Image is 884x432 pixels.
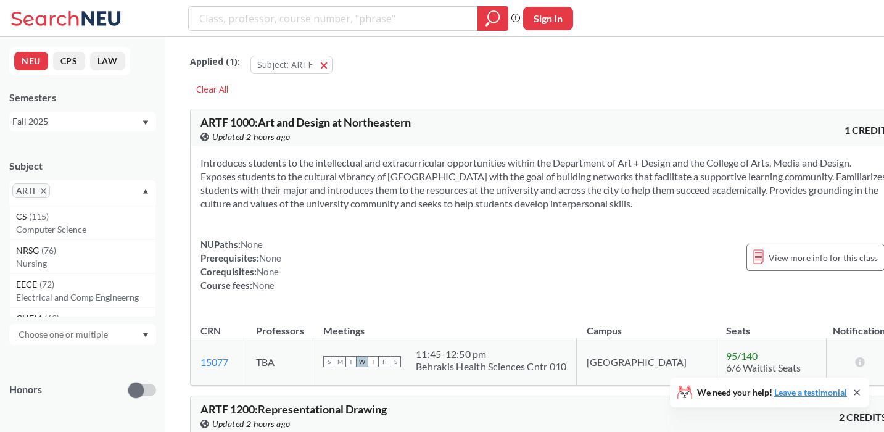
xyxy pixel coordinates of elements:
span: ARTFX to remove pill [12,183,50,198]
span: ( 69 ) [44,313,59,323]
span: View more info for this class [769,250,878,265]
div: 11:45 - 12:50 pm [416,348,566,360]
svg: X to remove pill [41,188,46,194]
svg: magnifying glass [485,10,500,27]
span: None [241,239,263,250]
td: [GEOGRAPHIC_DATA] [577,338,716,386]
span: NRSG [16,244,41,257]
div: NUPaths: Prerequisites: Corequisites: Course fees: [200,238,281,292]
svg: Dropdown arrow [143,189,149,194]
span: EECE [16,278,39,291]
div: ARTFX to remove pillDropdown arrowCS(115)Computer ScienceNRSG(76)NursingEECE(72)Electrical and Co... [9,180,156,206]
a: Leave a testimonial [774,387,847,397]
input: Class, professor, course number, "phrase" [198,8,469,29]
span: Updated 2 hours ago [212,130,291,144]
div: Subject [9,159,156,173]
span: ( 76 ) [41,245,56,255]
th: Seats [716,312,826,338]
span: None [252,280,275,291]
div: magnifying glass [477,6,508,31]
span: CS [16,210,29,223]
div: Clear All [190,80,234,99]
span: None [257,266,279,277]
span: None [259,252,281,264]
button: Sign In [523,7,573,30]
span: T [368,356,379,367]
div: Behrakis Health Sciences Cntr 010 [416,360,566,373]
svg: Dropdown arrow [143,333,149,338]
span: Applied ( 1 ): [190,55,240,69]
div: Dropdown arrow [9,324,156,345]
th: Professors [246,312,313,338]
button: Subject: ARTF [250,56,333,74]
svg: Dropdown arrow [143,120,149,125]
input: Choose one or multiple [12,327,116,342]
span: ARTF 1000 : Art and Design at Northeastern [200,115,411,129]
button: NEU [14,52,48,70]
div: Semesters [9,91,156,104]
span: 95 / 140 [726,350,758,362]
div: CRN [200,324,221,338]
span: ( 115 ) [29,211,49,222]
span: Updated 2 hours ago [212,417,291,431]
span: ( 72 ) [39,279,54,289]
span: S [390,356,401,367]
a: 15077 [200,356,228,368]
span: S [323,356,334,367]
div: Fall 2025 [12,115,141,128]
span: CHEM [16,312,44,325]
p: Computer Science [16,223,155,236]
button: CPS [53,52,85,70]
p: Electrical and Comp Engineerng [16,291,155,304]
td: TBA [246,338,313,386]
span: 6/6 Waitlist Seats [726,362,801,373]
span: We need your help! [697,388,847,397]
p: Honors [9,383,42,397]
span: F [379,356,390,367]
span: W [357,356,368,367]
div: Fall 2025Dropdown arrow [9,112,156,131]
button: LAW [90,52,125,70]
th: Meetings [313,312,577,338]
th: Campus [577,312,716,338]
span: ARTF 1200 : Representational Drawing [200,402,387,416]
span: M [334,356,345,367]
p: Nursing [16,257,155,270]
span: Subject: ARTF [257,59,313,70]
span: T [345,356,357,367]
